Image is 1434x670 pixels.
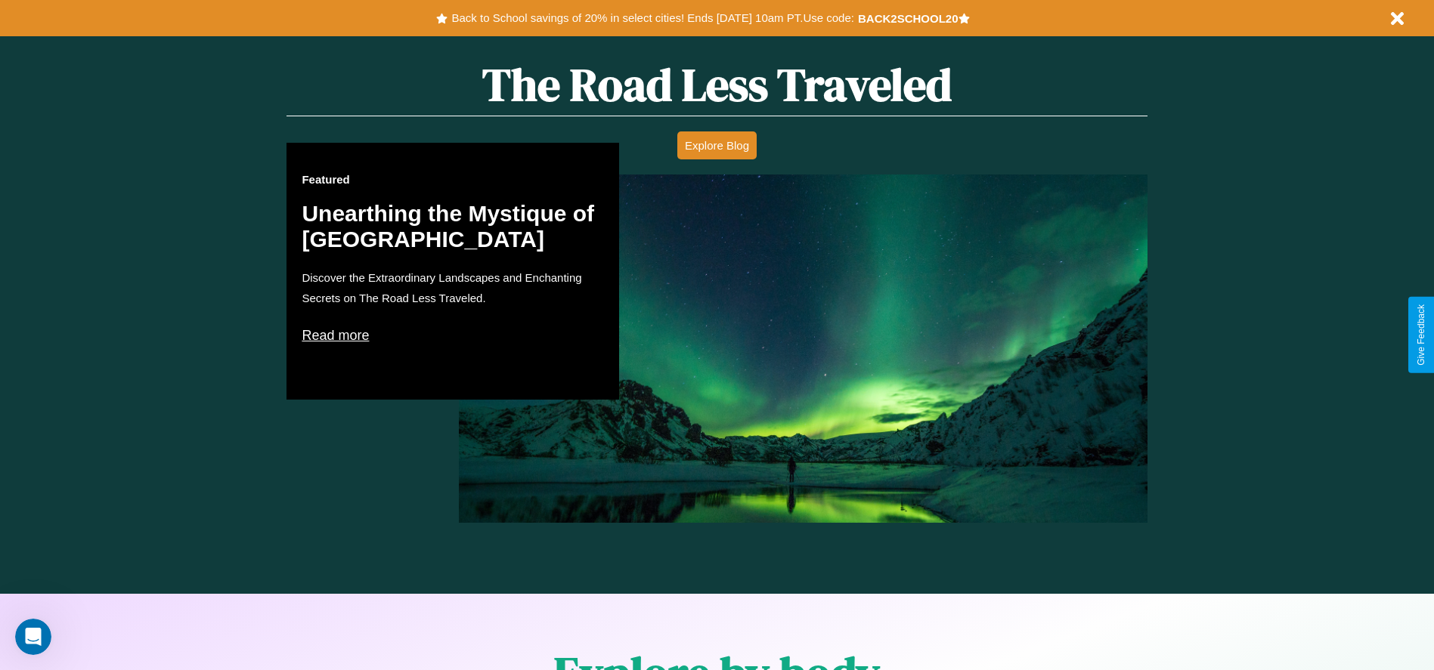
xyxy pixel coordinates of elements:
h1: The Road Less Traveled [286,54,1147,116]
b: BACK2SCHOOL20 [858,12,959,25]
div: Give Feedback [1416,304,1426,366]
p: Discover the Extraordinary Landscapes and Enchanting Secrets on The Road Less Traveled. [302,267,604,308]
iframe: Intercom live chat [15,619,51,655]
p: Read more [302,323,604,347]
button: Back to School savings of 20% in select cities! Ends [DATE] 10am PT.Use code: [448,8,857,29]
h2: Unearthing the Mystique of [GEOGRAPHIC_DATA] [302,201,604,252]
h3: Featured [302,173,604,186]
button: Explore Blog [677,131,757,159]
